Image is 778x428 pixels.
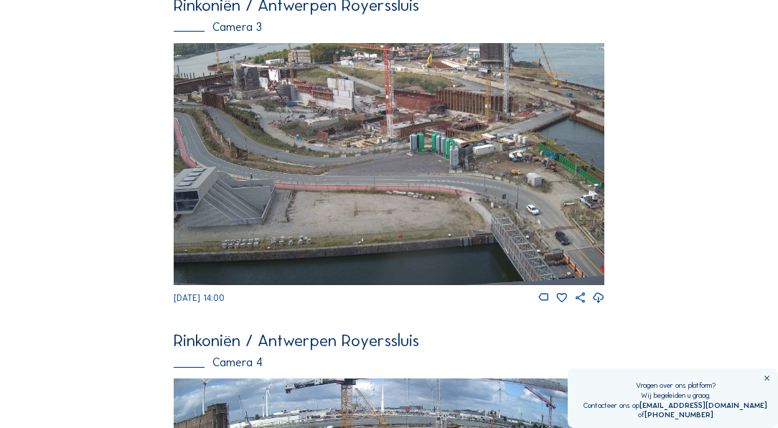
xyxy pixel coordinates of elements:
[639,401,767,410] a: [EMAIL_ADDRESS][DOMAIN_NAME]
[583,401,767,411] div: Contacteer ons op
[174,43,604,285] img: Image
[645,410,713,419] a: [PHONE_NUMBER]
[174,22,604,33] div: Camera 3
[583,410,767,420] div: of
[583,381,767,391] div: Vragen over ons platform?
[174,293,225,303] span: [DATE] 14:00
[174,357,604,368] div: Camera 4
[174,332,604,349] div: Rinkoniën / Antwerpen Royerssluis
[583,391,767,401] div: Wij begeleiden u graag.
